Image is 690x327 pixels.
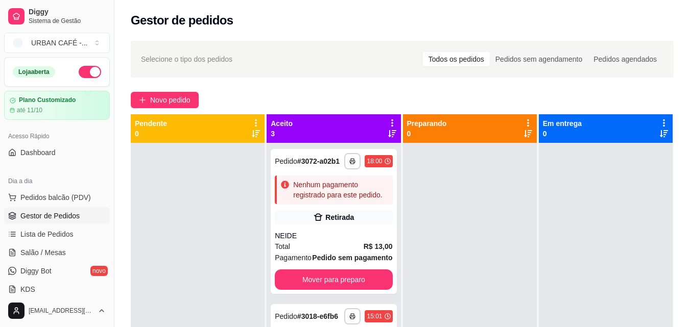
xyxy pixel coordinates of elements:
span: Dashboard [20,147,56,158]
div: 15:01 [367,312,382,320]
div: NEIDE [275,231,392,241]
p: 0 [407,129,447,139]
p: 0 [543,129,582,139]
div: Pedidos agendados [588,52,662,66]
a: Gestor de Pedidos [4,208,110,224]
span: Pedidos balcão (PDV) [20,192,91,203]
span: Total [275,241,290,252]
button: Pedidos balcão (PDV) [4,189,110,206]
h2: Gestor de pedidos [131,12,233,29]
p: Pendente [135,118,167,129]
a: Dashboard [4,144,110,161]
div: Loja aberta [13,66,55,78]
a: Plano Customizadoaté 11/10 [4,91,110,120]
p: Preparando [407,118,447,129]
span: Pedido [275,312,297,320]
strong: R$ 13,00 [364,242,393,250]
button: [EMAIL_ADDRESS][DOMAIN_NAME] [4,298,110,323]
article: Plano Customizado [19,96,76,104]
div: Retirada [325,212,354,222]
article: até 11/10 [17,106,42,114]
p: Aceito [271,118,293,129]
p: Em entrega [543,118,582,129]
strong: # 3072-a02b1 [297,157,340,165]
span: KDS [20,284,35,294]
span: Selecione o tipo dos pedidos [141,54,232,65]
div: Nenhum pagamento registrado para este pedido. [293,180,388,200]
div: Todos os pedidos [423,52,490,66]
span: plus [139,96,146,104]
p: 0 [135,129,167,139]
span: Gestor de Pedidos [20,211,80,221]
strong: Pedido sem pagamento [312,254,392,262]
strong: # 3018-e6fb6 [297,312,338,320]
div: URBAN CAFÉ - ... [31,38,87,48]
div: Acesso Rápido [4,128,110,144]
span: Salão / Mesas [20,247,66,258]
div: Pedidos sem agendamento [490,52,588,66]
div: Dia a dia [4,173,110,189]
button: Mover para preparo [275,269,392,290]
a: Diggy Botnovo [4,263,110,279]
span: Diggy Bot [20,266,52,276]
span: Diggy [29,8,106,17]
span: Pedido [275,157,297,165]
span: Pagamento [275,252,312,263]
button: Select a team [4,33,110,53]
button: Novo pedido [131,92,199,108]
p: 3 [271,129,293,139]
span: Lista de Pedidos [20,229,74,239]
button: Alterar Status [79,66,101,78]
span: Novo pedido [150,94,191,106]
a: KDS [4,281,110,297]
a: Salão / Mesas [4,244,110,261]
span: Sistema de Gestão [29,17,106,25]
span: [EMAIL_ADDRESS][DOMAIN_NAME] [29,307,93,315]
a: Lista de Pedidos [4,226,110,242]
a: DiggySistema de Gestão [4,4,110,29]
div: 18:00 [367,157,382,165]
